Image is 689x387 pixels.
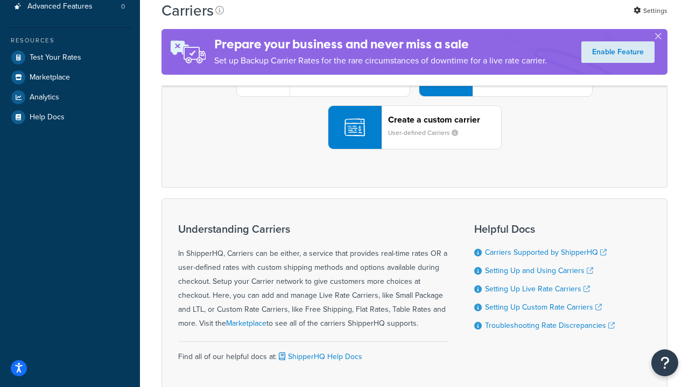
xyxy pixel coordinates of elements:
a: ShipperHQ Help Docs [277,351,362,362]
span: Help Docs [30,113,65,122]
button: Create a custom carrierUser-defined Carriers [328,105,502,149]
a: Enable Feature [581,41,655,63]
a: Settings [634,3,667,18]
span: Marketplace [30,73,70,82]
h4: Prepare your business and never miss a sale [214,35,547,53]
a: Troubleshooting Rate Discrepancies [485,320,615,331]
a: Marketplace [226,318,266,329]
header: Create a custom carrier [388,114,501,125]
div: Find all of our helpful docs at: [178,341,447,364]
h3: Understanding Carriers [178,223,447,235]
div: Resources [8,36,132,45]
small: User-defined Carriers [388,128,467,138]
a: Setting Up Live Rate Carriers [485,283,590,295]
button: Open Resource Center [651,349,678,376]
a: Test Your Rates [8,48,132,67]
img: icon-carrier-custom-c93b8a24.svg [344,117,365,138]
span: 0 [121,2,125,11]
p: Set up Backup Carrier Rates for the rare circumstances of downtime for a live rate carrier. [214,53,547,68]
span: Advanced Features [27,2,93,11]
h3: Helpful Docs [474,223,615,235]
a: Setting Up Custom Rate Carriers [485,302,602,313]
span: Test Your Rates [30,53,81,62]
div: In ShipperHQ, Carriers can be either, a service that provides real-time rates OR a user-defined r... [178,223,447,331]
a: Carriers Supported by ShipperHQ [485,247,607,258]
a: Marketplace [8,68,132,87]
a: Analytics [8,88,132,107]
span: Analytics [30,93,59,102]
a: Help Docs [8,107,132,127]
a: Setting Up and Using Carriers [485,265,593,276]
img: ad-rules-rateshop-fe6ec290ccb7230408bd80ed9643f0289d75e0ffd9eb532fc0e269fcd187b520.png [161,29,214,75]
